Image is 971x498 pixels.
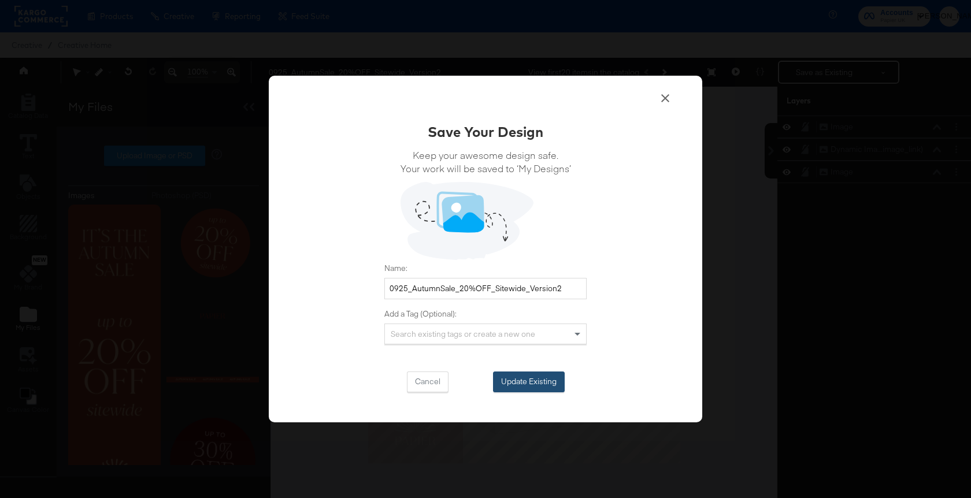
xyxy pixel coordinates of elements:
[385,324,586,344] div: Search existing tags or create a new one
[384,263,587,274] label: Name:
[428,122,543,142] div: Save Your Design
[401,162,571,175] span: Your work will be saved to ‘My Designs’
[493,371,565,392] button: Update Existing
[401,148,571,162] span: Keep your awesome design safe.
[384,309,587,319] label: Add a Tag (Optional):
[407,371,449,392] button: Cancel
